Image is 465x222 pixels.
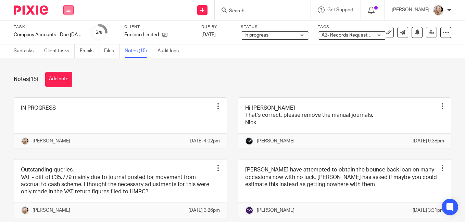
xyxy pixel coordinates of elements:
a: Audit logs [158,44,184,58]
label: Task [14,24,82,30]
span: In progress [244,33,268,38]
small: /8 [99,31,102,34]
p: [PERSON_NAME] [33,207,70,214]
img: headshoot%202.jpg [433,5,444,16]
label: Due by [201,24,232,30]
img: headshoot%202.jpg [21,206,29,214]
div: Company Accounts - Due [DATE] Onwards [14,31,82,38]
input: Search [228,8,290,14]
img: 1000002122.jpg [245,137,253,145]
p: [DATE] 3:31pm [413,207,444,214]
a: Subtasks [14,44,39,58]
div: Company Accounts - Due 1st May 2023 Onwards [14,31,82,38]
p: [PERSON_NAME] [257,138,294,144]
span: A2- Records Requested + 2 [322,33,380,38]
a: Client tasks [44,44,75,58]
label: Status [241,24,309,30]
p: Ecoloco Limited [124,31,159,38]
a: Notes (15) [125,44,152,58]
p: [DATE] 9:38pm [413,138,444,144]
p: [PERSON_NAME] [33,138,70,144]
label: Tags [318,24,386,30]
p: [DATE] 4:02pm [188,138,220,144]
span: (15) [29,77,38,82]
img: svg%3E [245,206,253,214]
img: headshoot%202.jpg [21,137,29,145]
p: [DATE] 3:26pm [188,207,220,214]
label: Client [124,24,193,30]
a: Files [104,44,120,58]
span: [DATE] [201,32,216,37]
a: Emails [80,44,99,58]
div: 2 [96,28,102,36]
img: Pixie [14,5,48,15]
span: Get Support [327,8,354,12]
p: [PERSON_NAME] [392,6,429,13]
p: [PERSON_NAME] [257,207,294,214]
h1: Notes [14,76,38,83]
button: Add note [45,72,72,87]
